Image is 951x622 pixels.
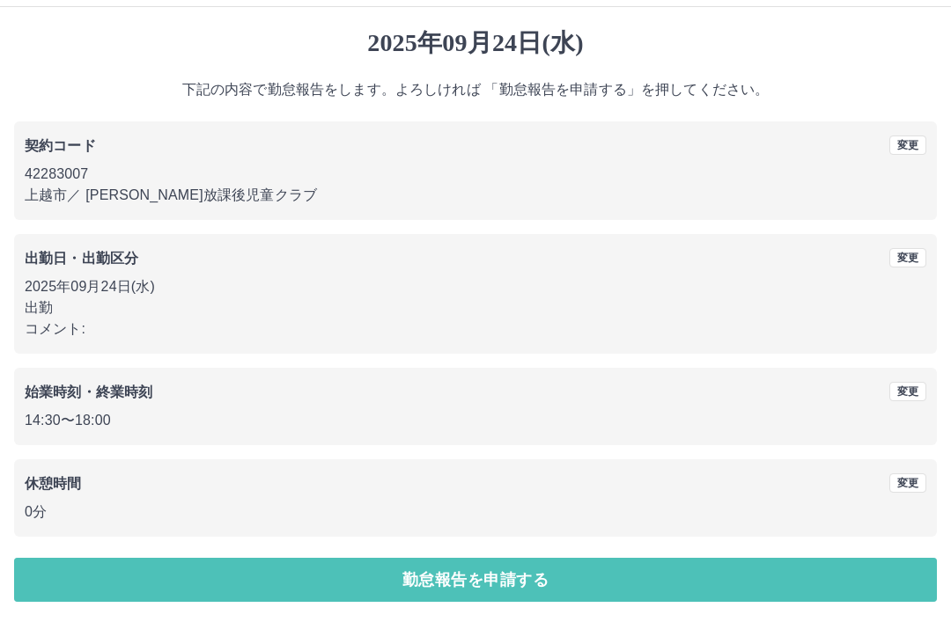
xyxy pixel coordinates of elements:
b: 休憩時間 [25,476,82,491]
button: 変更 [889,382,926,401]
p: 出勤 [25,297,926,318]
b: 契約コード [25,138,96,153]
p: 14:30 〜 18:00 [25,410,926,431]
h1: 2025年09月24日(水) [14,28,937,58]
button: 勤怠報告を申請する [14,558,937,602]
p: 下記の内容で勤怠報告をします。よろしければ 「勤怠報告を申請する」を押してください。 [14,79,937,100]
b: 始業時刻・終業時刻 [25,384,152,399]
p: 42283007 [25,164,926,185]
button: 変更 [889,135,926,155]
b: 出勤日・出勤区分 [25,251,138,266]
p: 0分 [25,501,926,523]
p: 2025年09月24日(水) [25,276,926,297]
button: 変更 [889,248,926,267]
p: コメント: [25,318,926,340]
p: 上越市 ／ [PERSON_NAME]放課後児童クラブ [25,185,926,206]
button: 変更 [889,473,926,493]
